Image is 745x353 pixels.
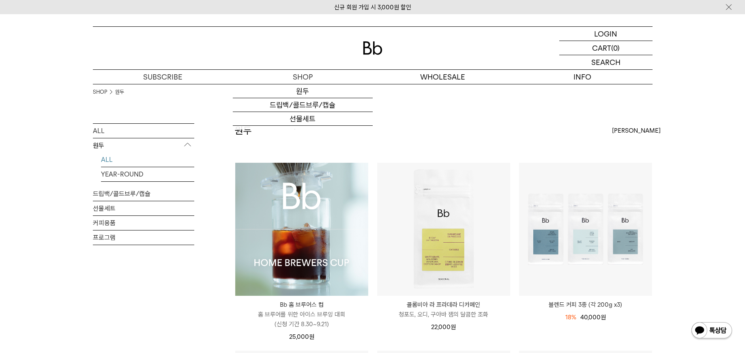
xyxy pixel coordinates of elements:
a: 드립백/콜드브루/캡슐 [233,98,373,112]
h2: 원두 [235,124,252,138]
p: Bb 홈 브루어스 컵 [235,300,368,310]
p: 콜롬비아 라 프라데라 디카페인 [377,300,510,310]
p: INFO [513,70,653,84]
div: 18% [565,312,576,322]
a: CART (0) [559,41,653,55]
a: 선물세트 [93,201,194,215]
a: ALL [101,153,194,167]
img: 로고 [363,41,382,55]
span: 원 [451,323,456,331]
a: 원두 [233,84,373,98]
a: SEASONAL [101,182,194,196]
span: 원 [601,314,606,321]
span: 22,000 [431,323,456,331]
a: 원두 [115,88,124,96]
a: 선물세트 [233,112,373,126]
span: [PERSON_NAME] [612,126,661,136]
span: 원 [309,333,314,340]
a: SUBSCRIBE [93,70,233,84]
a: 프로그램 [93,230,194,245]
p: 홈 브루어를 위한 아이스 브루잉 대회 (신청 기간 8.30~9.21) [235,310,368,329]
a: Bb 홈 브루어스 컵 [235,163,368,296]
img: 카카오톡 채널 1:1 채팅 버튼 [691,321,733,341]
p: SEARCH [591,55,620,69]
a: YEAR-ROUND [101,167,194,181]
a: 콜롬비아 라 프라데라 디카페인 청포도, 오디, 구아바 잼의 달콤한 조화 [377,300,510,319]
a: 커피용품 [233,126,373,140]
span: 40,000 [580,314,606,321]
a: Bb 홈 브루어스 컵 홈 브루어를 위한 아이스 브루잉 대회(신청 기간 8.30~9.21) [235,300,368,329]
span: 25,000 [289,333,314,340]
a: ALL [93,124,194,138]
img: 블렌드 커피 3종 (각 200g x3) [519,163,652,296]
a: 블렌드 커피 3종 (각 200g x3) [519,300,652,310]
p: (0) [611,41,620,55]
p: 청포도, 오디, 구아바 잼의 달콤한 조화 [377,310,510,319]
p: CART [592,41,611,55]
p: 원두 [93,138,194,153]
a: 신규 회원 가입 시 3,000원 할인 [334,4,411,11]
a: SHOP [233,70,373,84]
a: SHOP [93,88,107,96]
p: LOGIN [594,27,617,41]
p: WHOLESALE [373,70,513,84]
img: 콜롬비아 라 프라데라 디카페인 [377,163,510,296]
a: 커피용품 [93,216,194,230]
a: LOGIN [559,27,653,41]
a: 드립백/콜드브루/캡슐 [93,187,194,201]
